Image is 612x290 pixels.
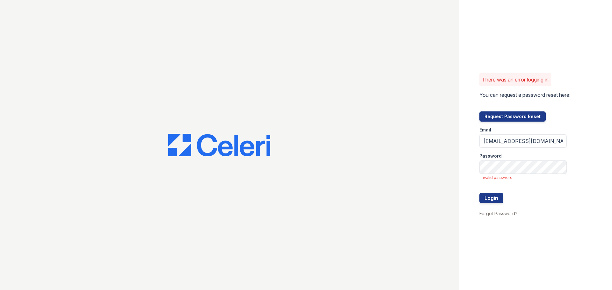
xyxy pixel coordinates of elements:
[479,91,571,99] p: You can request a password reset here:
[479,211,517,216] a: Forgot Password?
[481,175,567,180] span: invalid password
[479,193,503,203] button: Login
[482,76,549,83] p: There was an error logging in
[479,127,491,133] label: Email
[168,134,270,157] img: CE_Logo_Blue-a8612792a0a2168367f1c8372b55b34899dd931a85d93a1a3d3e32e68fde9ad4.png
[479,111,546,122] button: Request Password Reset
[479,153,502,159] label: Password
